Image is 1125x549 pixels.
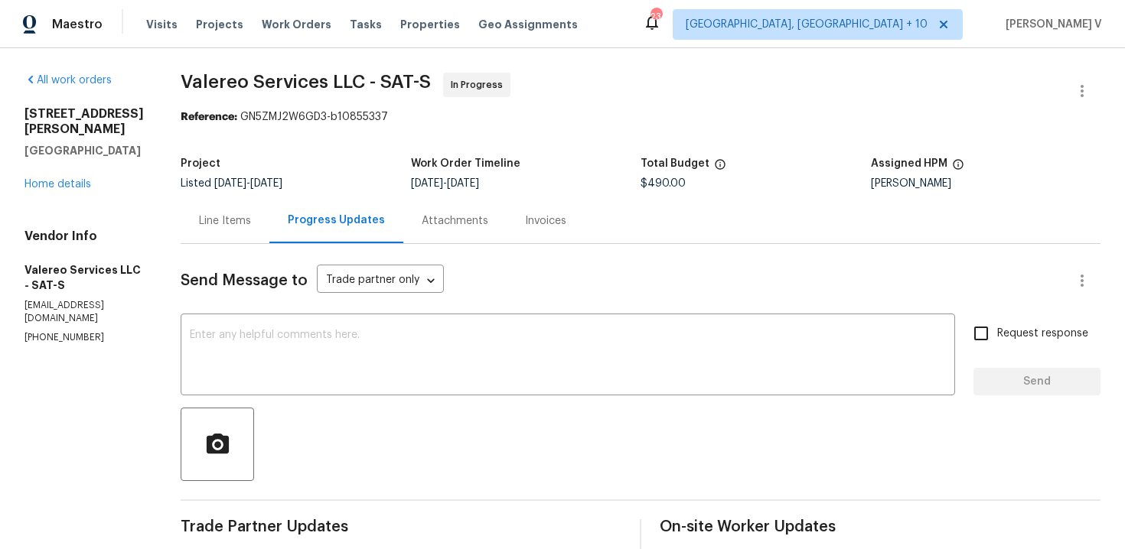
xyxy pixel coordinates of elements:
[196,17,243,32] span: Projects
[317,268,444,294] div: Trade partner only
[641,158,709,169] h5: Total Budget
[146,17,178,32] span: Visits
[999,17,1102,32] span: [PERSON_NAME] V
[52,17,103,32] span: Maestro
[447,178,479,189] span: [DATE]
[660,519,1101,534] span: On-site Worker Updates
[952,158,964,178] span: The hpm assigned to this work order.
[400,17,460,32] span: Properties
[250,178,282,189] span: [DATE]
[24,75,112,86] a: All work orders
[411,178,443,189] span: [DATE]
[350,19,382,30] span: Tasks
[181,112,237,122] b: Reference:
[411,158,520,169] h5: Work Order Timeline
[24,106,144,137] h2: [STREET_ADDRESS][PERSON_NAME]
[871,158,947,169] h5: Assigned HPM
[214,178,282,189] span: -
[24,299,144,325] p: [EMAIL_ADDRESS][DOMAIN_NAME]
[181,273,308,288] span: Send Message to
[24,331,144,344] p: [PHONE_NUMBER]
[181,519,621,534] span: Trade Partner Updates
[422,213,488,229] div: Attachments
[525,213,566,229] div: Invoices
[641,178,686,189] span: $490.00
[24,262,144,293] h5: Valereo Services LLC - SAT-S
[181,158,220,169] h5: Project
[451,77,509,93] span: In Progress
[651,9,661,24] div: 234
[181,73,431,91] span: Valereo Services LLC - SAT-S
[24,229,144,244] h4: Vendor Info
[714,158,726,178] span: The total cost of line items that have been proposed by Opendoor. This sum includes line items th...
[478,17,578,32] span: Geo Assignments
[686,17,928,32] span: [GEOGRAPHIC_DATA], [GEOGRAPHIC_DATA] + 10
[288,213,385,228] div: Progress Updates
[871,178,1101,189] div: [PERSON_NAME]
[24,143,144,158] h5: [GEOGRAPHIC_DATA]
[411,178,479,189] span: -
[181,109,1101,125] div: GN5ZMJ2W6GD3-b10855337
[997,326,1088,342] span: Request response
[199,213,251,229] div: Line Items
[181,178,282,189] span: Listed
[24,179,91,190] a: Home details
[214,178,246,189] span: [DATE]
[262,17,331,32] span: Work Orders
